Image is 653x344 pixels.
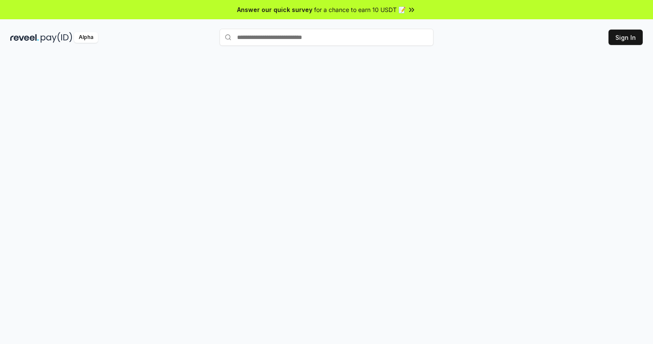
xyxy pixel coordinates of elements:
span: Answer our quick survey [237,5,312,14]
img: pay_id [41,32,72,43]
div: Alpha [74,32,98,43]
span: for a chance to earn 10 USDT 📝 [314,5,406,14]
button: Sign In [608,30,643,45]
img: reveel_dark [10,32,39,43]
